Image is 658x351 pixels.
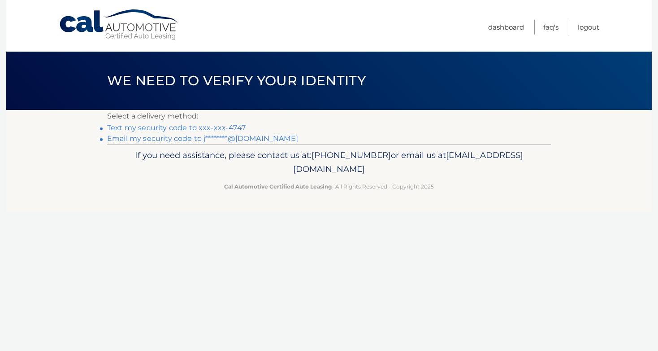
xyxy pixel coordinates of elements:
[113,182,545,191] p: - All Rights Reserved - Copyright 2025
[224,183,332,190] strong: Cal Automotive Certified Auto Leasing
[59,9,180,41] a: Cal Automotive
[113,148,545,177] p: If you need assistance, please contact us at: or email us at
[488,20,524,35] a: Dashboard
[107,110,551,123] p: Select a delivery method:
[578,20,599,35] a: Logout
[107,134,298,143] a: Email my security code to j********@[DOMAIN_NAME]
[543,20,558,35] a: FAQ's
[107,123,246,132] a: Text my security code to xxx-xxx-4747
[107,72,366,89] span: We need to verify your identity
[312,150,391,160] span: [PHONE_NUMBER]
